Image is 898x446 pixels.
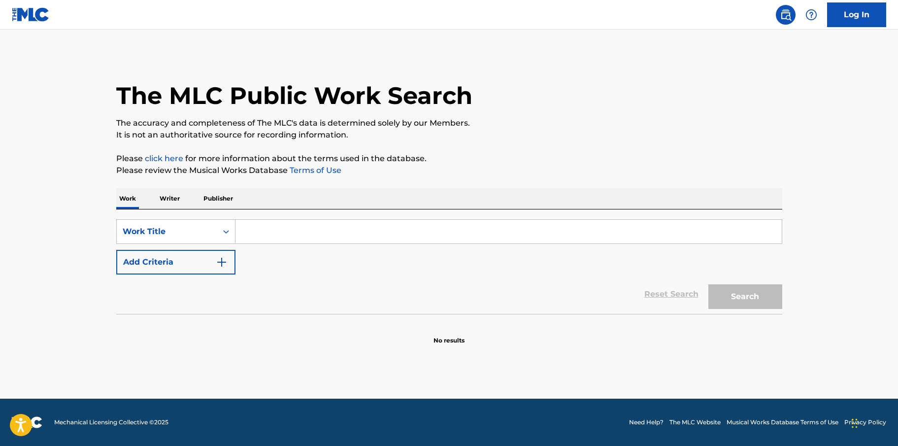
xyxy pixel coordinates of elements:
[780,9,792,21] img: search
[116,129,782,141] p: It is not an authoritative source for recording information.
[844,418,886,427] a: Privacy Policy
[54,418,168,427] span: Mechanical Licensing Collective © 2025
[116,117,782,129] p: The accuracy and completeness of The MLC's data is determined solely by our Members.
[776,5,796,25] a: Public Search
[805,9,817,21] img: help
[12,7,50,22] img: MLC Logo
[116,153,782,165] p: Please for more information about the terms used in the database.
[123,226,211,238] div: Work Title
[116,81,472,110] h1: The MLC Public Work Search
[288,166,341,175] a: Terms of Use
[145,154,183,163] a: click here
[433,324,465,345] p: No results
[12,416,42,428] img: logo
[852,409,858,438] div: Drag
[849,399,898,446] iframe: Chat Widget
[216,256,228,268] img: 9d2ae6d4665cec9f34b9.svg
[727,418,838,427] a: Musical Works Database Terms of Use
[200,188,236,209] p: Publisher
[669,418,721,427] a: The MLC Website
[116,219,782,314] form: Search Form
[827,2,886,27] a: Log In
[116,188,139,209] p: Work
[157,188,183,209] p: Writer
[801,5,821,25] div: Help
[116,250,235,274] button: Add Criteria
[629,418,664,427] a: Need Help?
[116,165,782,176] p: Please review the Musical Works Database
